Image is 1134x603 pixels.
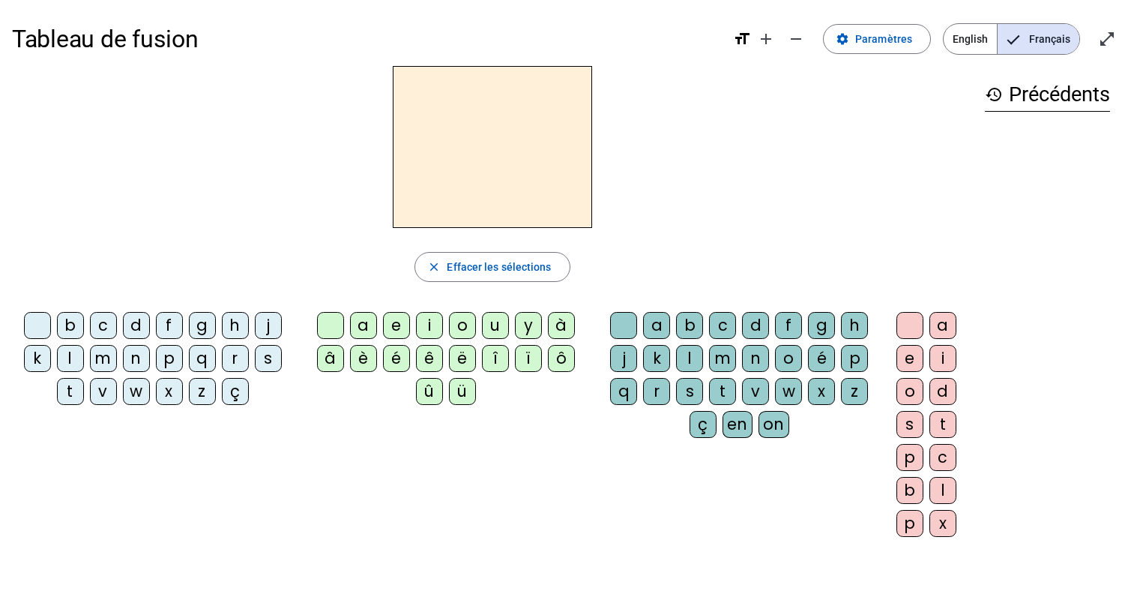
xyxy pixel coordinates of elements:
mat-icon: close [427,260,441,274]
div: a [643,312,670,339]
mat-button-toggle-group: Language selection [943,23,1080,55]
div: n [742,345,769,372]
span: English [944,24,997,54]
button: Paramètres [823,24,931,54]
div: o [449,312,476,339]
span: Effacer les sélections [447,258,551,276]
div: z [189,378,216,405]
div: à [548,312,575,339]
div: j [255,312,282,339]
div: r [643,378,670,405]
h3: Précédents [985,78,1110,112]
div: a [929,312,956,339]
div: â [317,345,344,372]
div: on [758,411,789,438]
div: ê [416,345,443,372]
div: e [896,345,923,372]
div: x [808,378,835,405]
div: é [808,345,835,372]
div: o [896,378,923,405]
div: h [841,312,868,339]
div: ü [449,378,476,405]
div: c [709,312,736,339]
div: è [350,345,377,372]
span: Français [998,24,1079,54]
div: ô [548,345,575,372]
div: f [156,312,183,339]
div: v [90,378,117,405]
div: d [929,378,956,405]
div: s [255,345,282,372]
div: w [123,378,150,405]
div: p [896,444,923,471]
div: i [416,312,443,339]
mat-icon: remove [787,30,805,48]
mat-icon: open_in_full [1098,30,1116,48]
button: Entrer en plein écran [1092,24,1122,54]
div: n [123,345,150,372]
div: ç [222,378,249,405]
mat-icon: history [985,85,1003,103]
mat-icon: settings [836,32,849,46]
div: t [709,378,736,405]
div: s [896,411,923,438]
div: r [222,345,249,372]
button: Augmenter la taille de la police [751,24,781,54]
div: t [57,378,84,405]
button: Effacer les sélections [414,252,570,282]
div: m [709,345,736,372]
div: z [841,378,868,405]
div: k [643,345,670,372]
div: p [156,345,183,372]
div: l [676,345,703,372]
div: é [383,345,410,372]
div: ë [449,345,476,372]
div: d [742,312,769,339]
div: h [222,312,249,339]
button: Diminuer la taille de la police [781,24,811,54]
div: ç [690,411,717,438]
div: en [723,411,753,438]
div: m [90,345,117,372]
div: b [57,312,84,339]
div: b [676,312,703,339]
div: g [808,312,835,339]
div: x [156,378,183,405]
div: u [482,312,509,339]
div: a [350,312,377,339]
div: v [742,378,769,405]
div: y [515,312,542,339]
div: t [929,411,956,438]
div: c [929,444,956,471]
div: ï [515,345,542,372]
div: q [189,345,216,372]
div: s [676,378,703,405]
div: û [416,378,443,405]
div: l [929,477,956,504]
div: i [929,345,956,372]
div: o [775,345,802,372]
div: x [929,510,956,537]
div: k [24,345,51,372]
mat-icon: add [757,30,775,48]
mat-icon: format_size [733,30,751,48]
div: w [775,378,802,405]
div: p [896,510,923,537]
div: c [90,312,117,339]
div: p [841,345,868,372]
div: e [383,312,410,339]
h1: Tableau de fusion [12,15,721,63]
div: q [610,378,637,405]
div: d [123,312,150,339]
div: î [482,345,509,372]
div: l [57,345,84,372]
div: j [610,345,637,372]
div: b [896,477,923,504]
span: Paramètres [855,30,912,48]
div: g [189,312,216,339]
div: f [775,312,802,339]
